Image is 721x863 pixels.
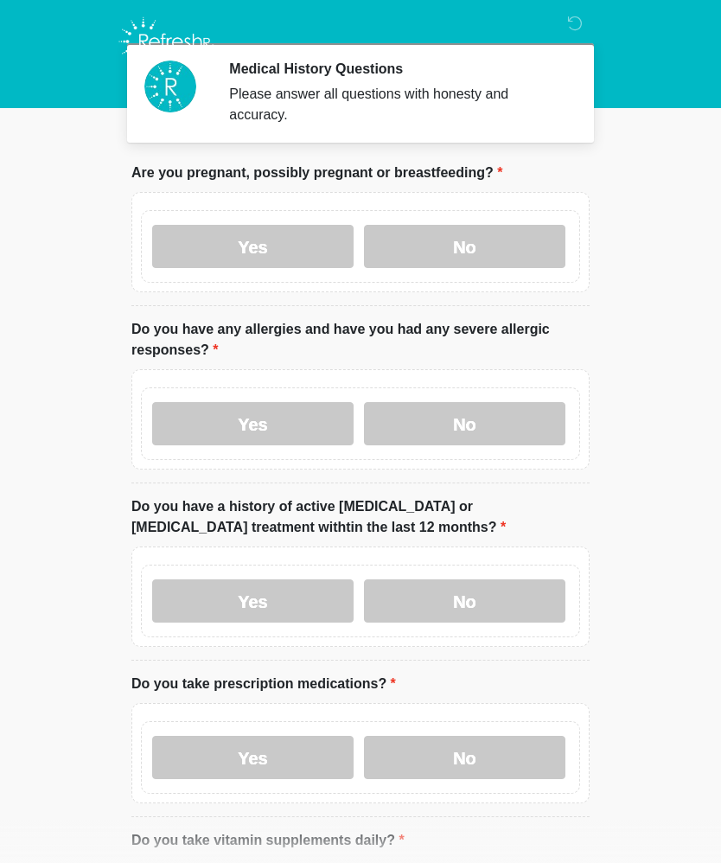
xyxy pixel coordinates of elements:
[364,736,565,779] label: No
[152,579,354,623] label: Yes
[131,830,405,851] label: Do you take vitamin supplements daily?
[131,163,502,183] label: Are you pregnant, possibly pregnant or breastfeeding?
[364,402,565,445] label: No
[114,13,219,70] img: Refresh RX Logo
[364,225,565,268] label: No
[131,496,590,538] label: Do you have a history of active [MEDICAL_DATA] or [MEDICAL_DATA] treatment withtin the last 12 mo...
[144,61,196,112] img: Agent Avatar
[152,736,354,779] label: Yes
[131,674,396,694] label: Do you take prescription medications?
[229,84,564,125] div: Please answer all questions with honesty and accuracy.
[152,225,354,268] label: Yes
[152,402,354,445] label: Yes
[364,579,565,623] label: No
[131,319,590,361] label: Do you have any allergies and have you had any severe allergic responses?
